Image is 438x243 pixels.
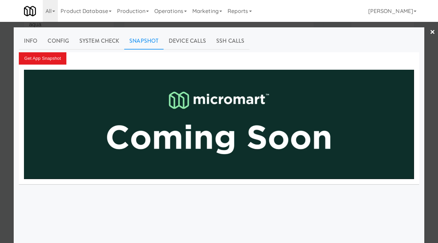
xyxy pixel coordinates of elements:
[42,32,74,50] a: Config
[164,32,211,50] a: Device Calls
[19,32,42,50] a: Info
[19,52,66,65] button: Get App Snapshot
[74,32,124,50] a: System Check
[430,22,435,43] a: ×
[124,32,164,50] a: Snapshot
[24,5,36,17] img: Micromart
[211,32,249,50] a: SSH Calls
[24,70,414,179] img: rx0ouzbxho8yo8jo9l7k.png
